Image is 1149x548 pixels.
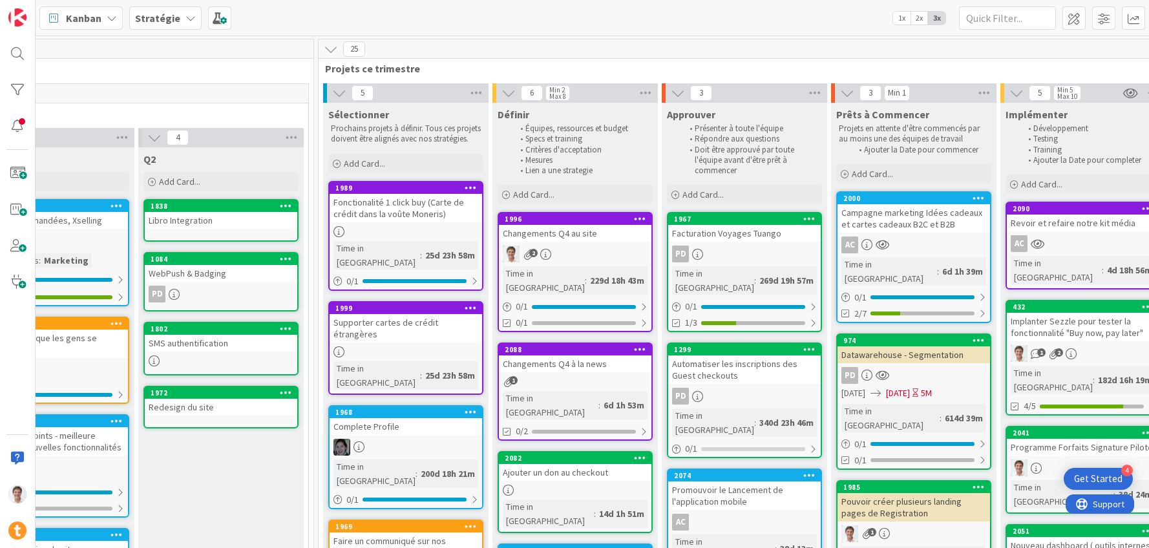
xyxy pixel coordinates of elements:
[1057,93,1077,100] div: Max 10
[854,307,867,321] span: 2/7
[596,507,648,521] div: 14d 1h 51m
[668,246,821,262] div: PD
[499,299,651,315] div: 0/1
[145,265,297,282] div: WebPush & Badging
[1037,348,1046,357] span: 1
[503,500,594,528] div: Time in [GEOGRAPHIC_DATA]
[1074,472,1123,485] div: Get Started
[690,85,712,101] span: 3
[838,367,990,384] div: PD
[41,253,92,268] div: Marketing
[1064,468,1133,490] div: Open Get Started checklist, remaining modules: 4
[859,85,881,101] span: 3
[417,467,478,481] div: 200d 18h 21m
[145,253,297,265] div: 1084
[333,241,420,269] div: Time in [GEOGRAPHIC_DATA]
[841,257,937,286] div: Time in [GEOGRAPHIC_DATA]
[668,299,821,315] div: 0/1
[346,493,359,507] span: 0 / 1
[513,145,651,155] li: Critères d'acceptation
[151,388,297,397] div: 1972
[330,302,482,314] div: 1999
[330,439,482,456] div: AA
[937,264,939,279] span: :
[521,85,543,101] span: 6
[838,436,990,452] div: 0/1
[330,418,482,435] div: Complete Profile
[331,123,481,145] p: Prochains projets à définir. Tous ces projets doivent être alignés avec nos stratégies.
[167,130,189,145] span: 4
[888,90,906,96] div: Min 1
[330,406,482,418] div: 1968
[145,200,297,229] div: 1838Libro Integration
[513,123,651,134] li: Équipes, ressources et budget
[8,522,26,540] img: avatar
[1102,263,1104,277] span: :
[503,266,585,295] div: Time in [GEOGRAPHIC_DATA]
[66,10,101,26] span: Kanban
[422,368,478,383] div: 25d 23h 58m
[838,481,990,522] div: 1985Pouvoir créer plusieurs landing pages de Registration
[674,215,821,224] div: 1967
[8,8,26,26] img: Visit kanbanzone.com
[939,264,986,279] div: 6d 1h 39m
[143,153,156,165] span: Q2
[330,406,482,435] div: 1968Complete Profile
[587,273,648,288] div: 229d 18h 43m
[330,314,482,342] div: Supporter cartes de crédit étrangères
[668,470,821,481] div: 2074
[333,361,420,390] div: Time in [GEOGRAPHIC_DATA]
[503,246,520,262] img: JG
[330,182,482,194] div: 1989
[1011,256,1102,284] div: Time in [GEOGRAPHIC_DATA]
[509,376,518,385] span: 1
[1021,178,1062,190] span: Add Card...
[505,454,651,463] div: 2082
[836,108,929,121] span: Prêts à Commencer
[513,134,651,144] li: Specs et training
[328,108,389,121] span: Sélectionner
[343,41,365,57] span: 25
[594,507,596,521] span: :
[1055,348,1063,357] span: 2
[854,437,867,451] span: 0 / 1
[330,194,482,222] div: Fonctionalité 1 click buy (Carte de crédit dans la voûte Moneris)
[841,367,858,384] div: PD
[1011,480,1113,509] div: Time in [GEOGRAPHIC_DATA]
[499,213,651,225] div: 1996
[841,386,865,400] span: [DATE]
[843,483,990,492] div: 1985
[672,388,689,405] div: PD
[838,335,990,363] div: 974Datawarehouse - Segmentation
[841,525,858,542] img: JG
[529,249,538,257] span: 2
[151,202,297,211] div: 1838
[838,481,990,493] div: 1985
[151,324,297,333] div: 1802
[942,411,986,425] div: 614d 39m
[1057,87,1073,93] div: Min 5
[1121,465,1133,476] div: 4
[513,165,651,176] li: Lien a une strategie
[585,273,587,288] span: :
[145,212,297,229] div: Libro Integration
[516,316,528,330] span: 0/1
[1011,366,1093,394] div: Time in [GEOGRAPHIC_DATA]
[346,275,359,288] span: 0 / 1
[1093,373,1095,387] span: :
[145,335,297,352] div: SMS authentification
[145,399,297,416] div: Redesign du site
[668,355,821,384] div: Automatiser les inscriptions des Guest checkouts
[549,93,566,100] div: Max 8
[416,467,417,481] span: :
[1024,399,1036,413] span: 4/5
[854,291,867,304] span: 0 / 1
[513,189,554,200] span: Add Card...
[838,193,990,233] div: 2000Campagne marketing Idées cadeaux et cartes cadeaux B2C et B2B
[503,391,598,419] div: Time in [GEOGRAPHIC_DATA]
[513,155,651,165] li: Mesures
[422,248,478,262] div: 25d 23h 58m
[756,416,817,430] div: 340d 23h 46m
[667,108,715,121] span: Approuver
[499,344,651,372] div: 2088Changements Q4 à la news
